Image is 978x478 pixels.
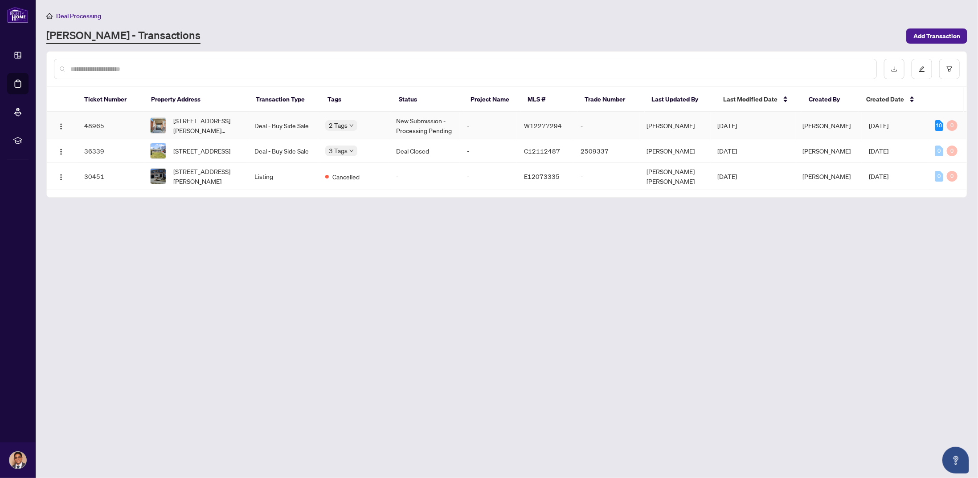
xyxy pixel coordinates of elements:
td: Listing [247,163,318,190]
th: Created Date [859,87,926,112]
td: - [389,163,460,190]
td: Deal - Buy Side Sale [247,139,318,163]
img: Logo [57,123,65,130]
td: Deal - Buy Side Sale [247,112,318,139]
span: edit [919,66,925,72]
span: down [349,123,354,128]
img: logo [7,7,29,23]
span: [DATE] [869,147,888,155]
th: Trade Number [578,87,645,112]
td: - [460,112,516,139]
span: [PERSON_NAME] [803,122,851,130]
span: Last Modified Date [723,94,777,104]
button: edit [912,59,932,79]
td: [PERSON_NAME] [640,139,711,163]
span: [STREET_ADDRESS] [173,146,230,156]
div: 0 [947,171,958,182]
td: - [460,163,516,190]
span: C12112487 [524,147,560,155]
button: Logo [54,144,68,158]
td: 30451 [77,163,143,190]
span: [DATE] [718,147,737,155]
img: thumbnail-img [151,169,166,184]
td: [PERSON_NAME] [640,112,711,139]
span: home [46,13,53,19]
span: [DATE] [869,122,888,130]
th: Last Modified Date [716,87,802,112]
img: thumbnail-img [151,143,166,158]
span: [DATE] [718,172,737,180]
a: [PERSON_NAME] - Transactions [46,28,201,44]
span: [DATE] [869,172,888,180]
button: Logo [54,118,68,133]
button: Logo [54,169,68,183]
span: Cancelled [332,172,360,182]
button: download [884,59,904,79]
td: New Submission - Processing Pending [389,112,460,139]
div: 0 [935,171,943,182]
img: Logo [57,148,65,155]
span: 3 Tags [329,146,348,156]
div: 0 [947,120,958,131]
span: [STREET_ADDRESS][PERSON_NAME] [173,166,240,186]
div: 10 [935,120,943,131]
div: 0 [935,146,943,156]
th: Ticket Number [77,87,144,112]
span: download [891,66,897,72]
span: Deal Processing [56,12,101,20]
th: Last Updated By [645,87,716,112]
td: - [573,163,640,190]
div: 0 [947,146,958,156]
span: Created Date [866,94,904,104]
th: Status [392,87,463,112]
button: Add Transaction [906,28,967,44]
td: - [460,139,516,163]
span: [DATE] [718,122,737,130]
img: Logo [57,174,65,181]
span: E12073335 [524,172,560,180]
td: Deal Closed [389,139,460,163]
img: thumbnail-img [151,118,166,133]
th: MLS # [520,87,577,112]
th: Transaction Type [249,87,320,112]
img: Profile Icon [9,452,26,469]
span: down [349,149,354,153]
button: Open asap [942,447,969,474]
td: 36339 [77,139,143,163]
td: - [573,112,640,139]
span: Add Transaction [913,29,960,43]
th: Tags [320,87,392,112]
span: filter [946,66,953,72]
th: Project Name [463,87,520,112]
span: W12277294 [524,122,562,130]
td: [PERSON_NAME] [PERSON_NAME] [640,163,711,190]
span: [PERSON_NAME] [803,147,851,155]
span: [PERSON_NAME] [803,172,851,180]
span: [STREET_ADDRESS][PERSON_NAME][PERSON_NAME] [173,116,240,135]
button: filter [939,59,960,79]
th: Property Address [144,87,249,112]
td: 48965 [77,112,143,139]
span: 2 Tags [329,120,348,130]
td: 2509337 [573,139,640,163]
th: Created By [802,87,859,112]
